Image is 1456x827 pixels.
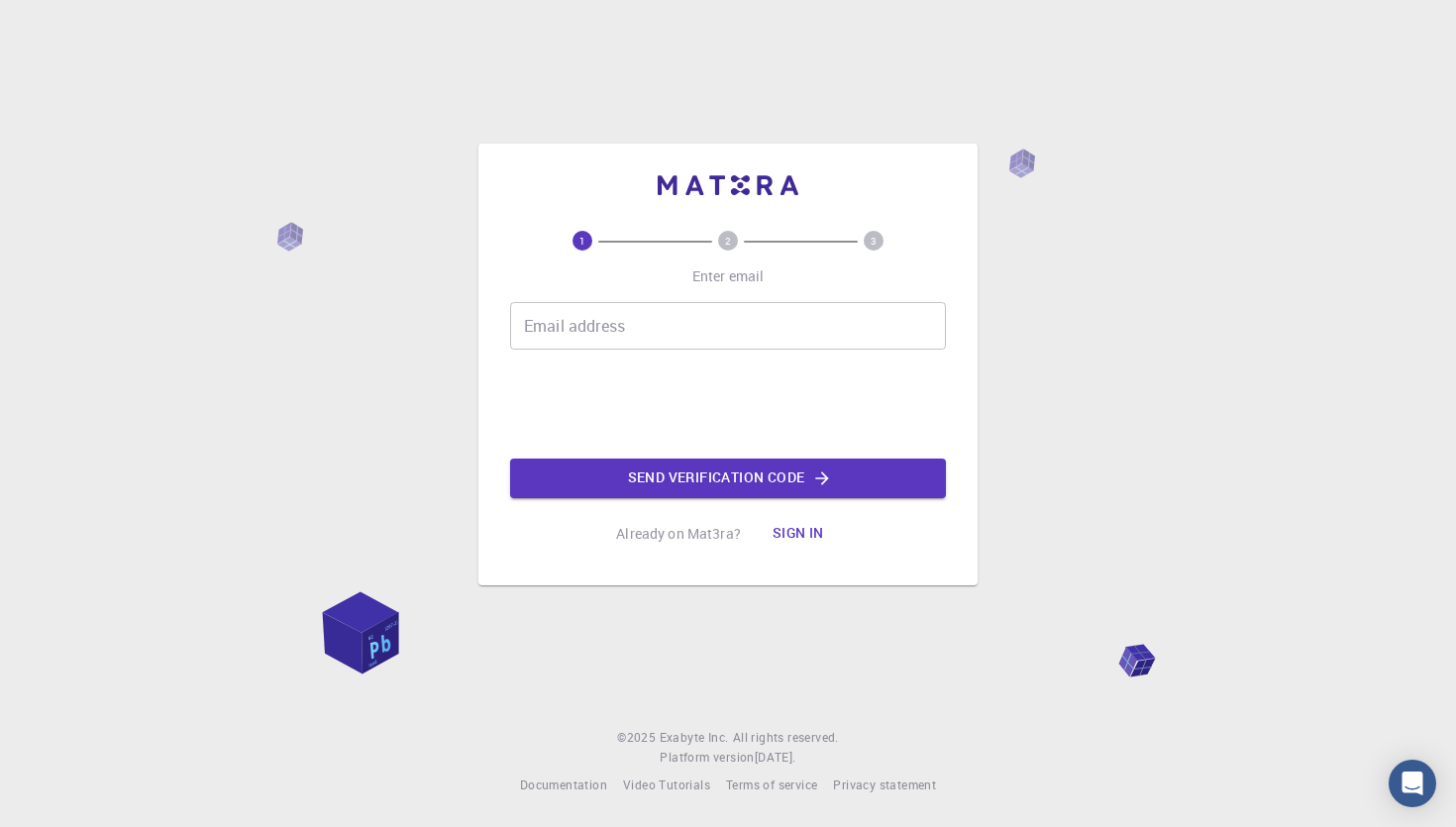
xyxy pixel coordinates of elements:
[726,776,817,792] span: Terms of service
[755,749,796,765] span: [DATE] .
[660,729,729,745] span: Exabyte Inc.
[871,234,877,248] text: 3
[725,234,731,248] text: 2
[510,459,946,498] button: Send verification code
[755,748,796,768] a: [DATE].
[520,776,607,792] span: Documentation
[726,775,817,795] a: Terms of service
[520,775,607,795] a: Documentation
[733,728,839,748] span: All rights reserved.
[617,728,659,748] span: © 2025
[579,234,585,248] text: 1
[660,748,754,768] span: Platform version
[833,775,936,795] a: Privacy statement
[616,524,741,544] p: Already on Mat3ra?
[623,775,710,795] a: Video Tutorials
[757,514,840,554] button: Sign in
[623,776,710,792] span: Video Tutorials
[660,728,729,748] a: Exabyte Inc.
[1389,760,1436,807] div: Open Intercom Messenger
[833,776,936,792] span: Privacy statement
[692,266,765,286] p: Enter email
[577,365,879,443] iframe: reCAPTCHA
